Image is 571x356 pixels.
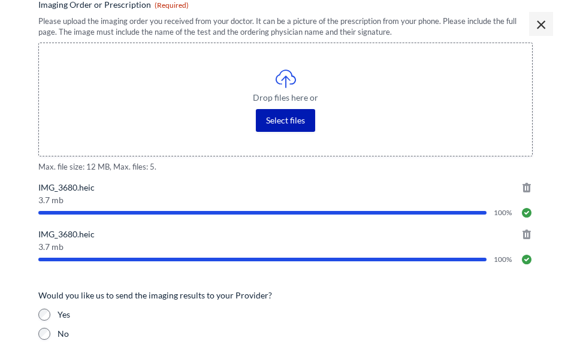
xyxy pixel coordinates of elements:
[38,228,533,240] span: IMG_3680.heic
[256,109,315,132] button: select files, imaging order or prescription(required)
[494,209,513,216] span: 100%
[38,161,533,173] span: Max. file size: 12 MB, Max. files: 5.
[155,1,189,10] span: (Required)
[529,12,553,36] span: ×
[38,289,272,301] legend: Would you like us to send the imaging results to your Provider?
[38,182,533,194] span: IMG_3680.heic
[38,196,533,204] span: 3.7 mb
[58,309,533,321] label: Yes
[494,256,513,263] span: 100%
[58,328,533,340] label: No
[38,243,533,251] span: 3.7 mb
[38,16,533,38] div: Please upload the imaging order you received from your doctor. It can be a picture of the prescri...
[63,93,508,102] span: Drop files here or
